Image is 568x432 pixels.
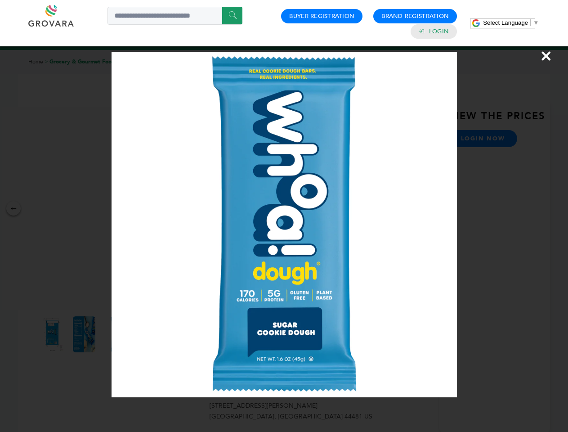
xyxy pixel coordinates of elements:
[429,27,449,36] a: Login
[530,19,531,26] span: ​
[540,43,552,68] span: ×
[483,19,539,26] a: Select Language​
[381,12,449,20] a: Brand Registration
[483,19,528,26] span: Select Language
[533,19,539,26] span: ▼
[289,12,354,20] a: Buyer Registration
[112,52,457,397] img: Image Preview
[107,7,242,25] input: Search a product or brand...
